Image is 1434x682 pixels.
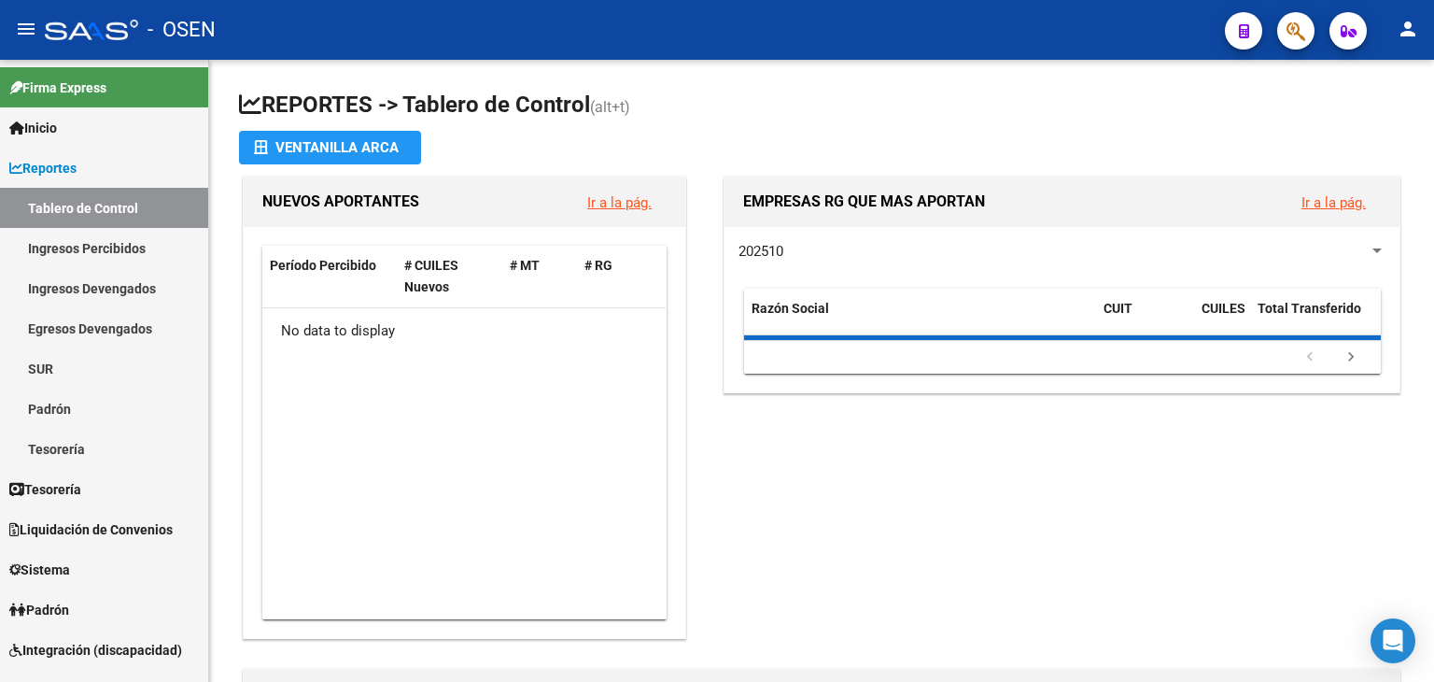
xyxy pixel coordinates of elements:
[9,118,57,138] span: Inicio
[148,9,216,50] span: - OSEN
[262,246,397,307] datatable-header-cell: Período Percibido
[9,78,106,98] span: Firma Express
[397,246,503,307] datatable-header-cell: # CUILES Nuevos
[752,301,829,316] span: Razón Social
[1397,18,1419,40] mat-icon: person
[1301,194,1366,211] a: Ir a la pág.
[1202,301,1245,316] span: CUILES
[1371,618,1415,663] div: Open Intercom Messenger
[572,185,667,220] button: Ir a la pág.
[9,479,81,500] span: Tesorería
[510,258,540,273] span: # MT
[1286,185,1381,220] button: Ir a la pág.
[743,192,985,210] span: EMPRESAS RG QUE MAS APORTAN
[404,258,458,294] span: # CUILES Nuevos
[9,640,182,661] span: Integración (discapacidad)
[262,308,666,355] div: No data to display
[9,158,77,178] span: Reportes
[15,18,37,40] mat-icon: menu
[584,258,612,273] span: # RG
[577,246,652,307] datatable-header-cell: # RG
[9,600,69,620] span: Padrón
[270,258,376,273] span: Período Percibido
[1333,348,1369,368] a: go to next page
[9,560,70,580] span: Sistema
[1258,301,1361,316] span: Total Transferido
[1104,301,1132,316] span: CUIT
[1096,289,1194,350] datatable-header-cell: CUIT
[1250,289,1381,350] datatable-header-cell: Total Transferido
[590,98,630,116] span: (alt+t)
[9,519,173,540] span: Liquidación de Convenios
[239,131,421,164] button: Ventanilla ARCA
[1194,289,1250,350] datatable-header-cell: CUILES
[254,131,406,164] div: Ventanilla ARCA
[738,243,783,260] span: 202510
[1292,348,1328,368] a: go to previous page
[262,192,419,210] span: NUEVOS APORTANTES
[502,246,577,307] datatable-header-cell: # MT
[587,194,652,211] a: Ir a la pág.
[744,289,1096,350] datatable-header-cell: Razón Social
[239,90,1404,122] h1: REPORTES -> Tablero de Control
